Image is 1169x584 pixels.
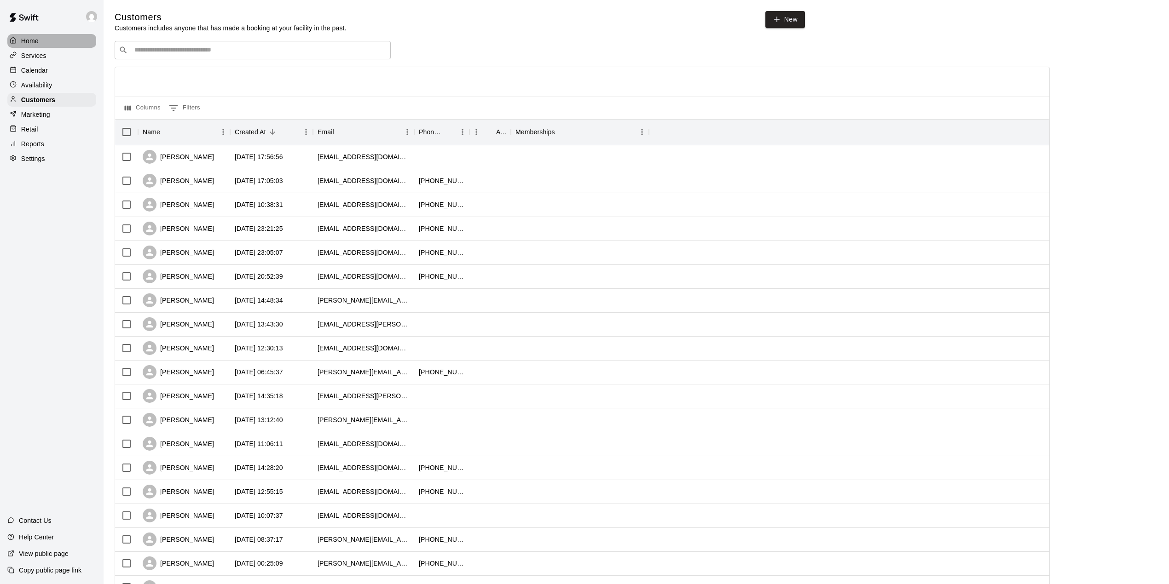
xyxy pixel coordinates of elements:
[86,11,97,22] img: Joe Florio
[765,11,805,28] a: New
[419,200,465,209] div: +16479735388
[318,152,410,161] div: hilarytopalian@hotmail.com
[235,367,283,377] div: 2025-09-16 06:45:37
[318,119,334,145] div: Email
[143,317,214,331] div: [PERSON_NAME]
[318,176,410,185] div: e.k2323@yahoo.com
[496,119,506,145] div: Age
[515,119,555,145] div: Memberships
[318,367,410,377] div: michelyne.paquin@gmail.com
[143,150,214,164] div: [PERSON_NAME]
[143,174,214,188] div: [PERSON_NAME]
[235,224,283,233] div: 2025-09-16 23:21:25
[419,119,443,145] div: Phone Number
[7,93,96,107] a: Customers
[19,549,69,558] p: View public page
[7,34,96,48] a: Home
[318,344,410,353] div: alexkunji@gmail.com
[143,246,214,259] div: [PERSON_NAME]
[143,269,214,283] div: [PERSON_NAME]
[167,101,203,115] button: Show filters
[230,119,313,145] div: Created At
[318,272,410,281] div: heatherau@rocketmail.com
[216,125,230,139] button: Menu
[318,511,410,520] div: jooyoung.leemail@gmail.com
[419,535,465,544] div: +14165605623
[313,119,414,145] div: Email
[235,535,283,544] div: 2025-09-14 08:37:17
[21,125,38,134] p: Retail
[318,296,410,305] div: lesley.b.luk@gmail.com
[143,509,214,522] div: [PERSON_NAME]
[7,137,96,151] a: Reports
[7,49,96,63] a: Services
[143,119,160,145] div: Name
[235,463,283,472] div: 2025-09-14 14:28:20
[21,51,46,60] p: Services
[19,516,52,525] p: Contact Us
[318,487,410,496] div: niravdesai009@gmail.com
[318,535,410,544] div: chung.jas@gmail.com
[635,125,649,139] button: Menu
[235,559,283,568] div: 2025-09-14 00:25:09
[400,125,414,139] button: Menu
[419,176,465,185] div: +19054422365
[21,36,39,46] p: Home
[483,126,496,138] button: Sort
[235,296,283,305] div: 2025-09-16 14:48:34
[7,122,96,136] a: Retail
[7,108,96,121] a: Marketing
[235,272,283,281] div: 2025-09-16 20:52:39
[318,248,410,257] div: dukeogunsuyi@gmail.com
[84,7,104,26] div: Joe Florio
[318,320,410,329] div: chrisjames.dejesus@gmail.com
[7,78,96,92] a: Availability
[235,119,266,145] div: Created At
[21,139,44,149] p: Reports
[469,125,483,139] button: Menu
[21,110,50,119] p: Marketing
[138,119,230,145] div: Name
[21,80,52,90] p: Availability
[235,439,283,448] div: 2025-09-15 11:06:11
[419,272,465,281] div: +19057670574
[318,224,410,233] div: talarohannes@gmail.com
[115,23,347,33] p: Customers includes anyone that has made a booking at your facility in the past.
[143,365,214,379] div: [PERSON_NAME]
[143,437,214,451] div: [PERSON_NAME]
[318,415,410,424] div: angelo.c@rogers.com
[318,463,410,472] div: lara.v.worth@gmail.com
[511,119,649,145] div: Memberships
[443,126,456,138] button: Sort
[122,101,163,115] button: Select columns
[235,248,283,257] div: 2025-09-16 23:05:07
[334,126,347,138] button: Sort
[419,463,465,472] div: +18583196850
[143,532,214,546] div: [PERSON_NAME]
[19,532,54,542] p: Help Center
[235,152,283,161] div: 2025-09-17 17:56:56
[143,556,214,570] div: [PERSON_NAME]
[7,63,96,77] a: Calendar
[21,66,48,75] p: Calendar
[21,154,45,163] p: Settings
[456,125,469,139] button: Menu
[235,176,283,185] div: 2025-09-17 17:05:03
[143,293,214,307] div: [PERSON_NAME]
[143,413,214,427] div: [PERSON_NAME]
[235,511,283,520] div: 2025-09-14 10:07:37
[143,341,214,355] div: [PERSON_NAME]
[318,200,410,209] div: bestwei.zhao@gmail.com
[299,125,313,139] button: Menu
[115,41,391,59] div: Search customers by name or email
[143,222,214,235] div: [PERSON_NAME]
[235,344,283,353] div: 2025-09-16 12:30:13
